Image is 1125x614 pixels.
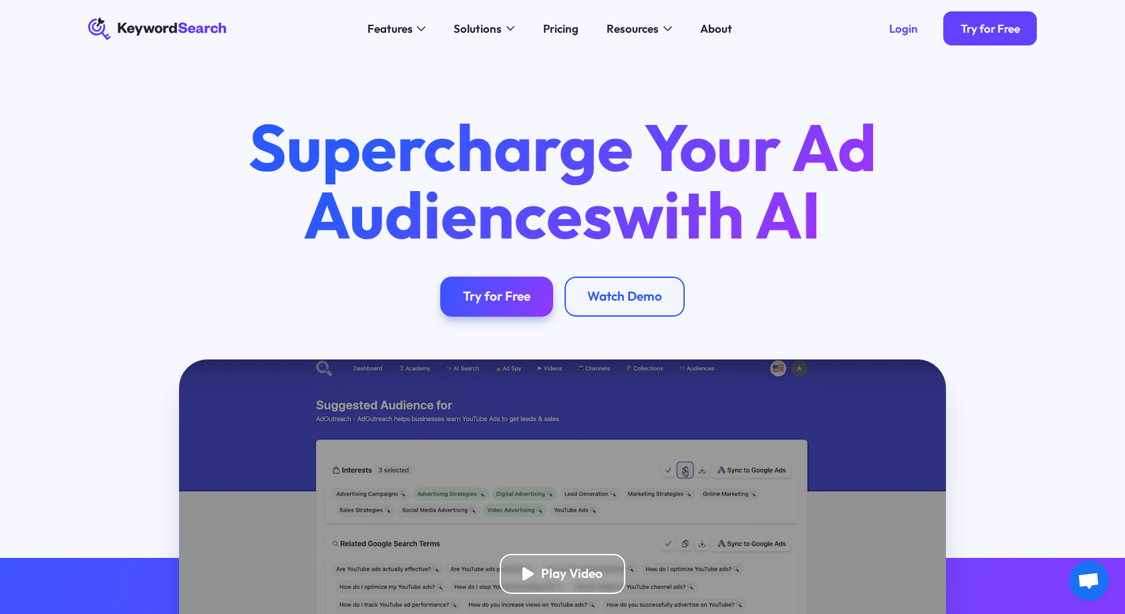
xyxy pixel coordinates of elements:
a: About [691,17,741,40]
div: Try for Free [961,21,1020,35]
div: Pricing [543,20,579,37]
div: Features [367,20,413,37]
div: Watch Demo [587,289,662,305]
div: Solutions [454,20,502,37]
a: Pricing [534,17,587,40]
div: Resources [607,20,659,37]
a: Login [872,11,935,45]
a: Try for Free [440,277,553,317]
div: Login [889,21,918,35]
span: with AI [613,173,821,255]
a: Open chat [1069,561,1109,601]
div: Try for Free [463,289,530,305]
div: About [700,20,732,37]
h1: Supercharge Your Ad Audiences [221,114,903,249]
a: Try for Free [943,11,1037,45]
div: Play Video [541,566,603,582]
